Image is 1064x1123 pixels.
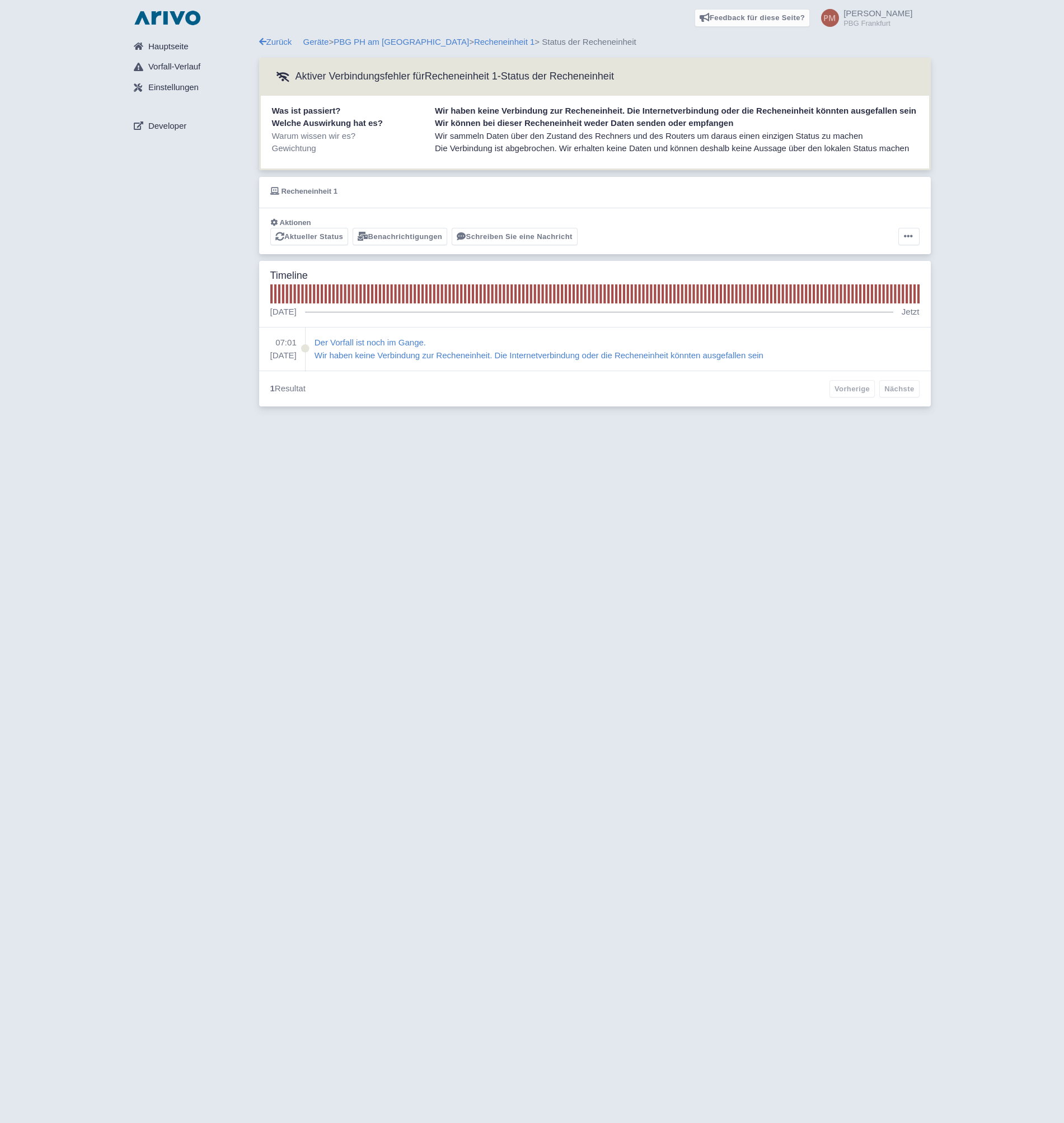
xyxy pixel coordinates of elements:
[843,20,912,27] small: PBG Frankfurt
[270,336,297,349] p: 07:01
[902,306,920,319] p: Jetzt
[270,382,306,395] span: Resultat
[353,228,447,245] a: Benachrichtigungen
[432,142,921,155] div: Die Verbindung ist abgebrochen. Wir erhalten keine Daten und können deshalb keine Aussage über de...
[432,130,921,143] div: Wir sammeln Daten über den Zustand des Rechners und des Routers um daraus einen einzigen Status z...
[270,383,275,393] b: 1
[452,228,578,245] a: Schreiben Sie eine Nachricht
[259,37,292,46] a: Zurück
[125,36,259,57] a: Hauptseite
[270,349,297,362] p: [DATE]
[259,36,931,49] div: > > > Status der Recheneinheit
[269,117,432,130] div: Welche Auswirkung hat es?
[148,40,189,53] span: Hauptseite
[148,120,186,133] span: Developer
[125,57,259,78] a: Vorfall-Verlauf
[148,81,199,94] span: Einstellungen
[270,306,297,319] p: [DATE]
[270,67,614,87] h3: Aktiver Verbindungsfehler für -
[269,105,432,118] div: Was ist passiert?
[814,9,912,27] a: [PERSON_NAME] PBG Frankfurt
[432,117,921,130] div: Wir können bei dieser Recheneinheit weder Daten senden oder empfangen
[501,70,614,81] span: Status der Recheneinheit
[270,228,349,245] a: Aktueller Status
[315,336,763,349] div: Der Vorfall ist noch im Gange.
[132,9,203,27] img: logo
[425,70,498,81] span: Recheneinheit 1
[148,60,200,73] span: Vorfall-Verlauf
[282,187,338,195] span: Recheneinheit 1
[270,270,308,282] h3: Timeline
[695,9,810,27] a: Feedback für diese Seite?
[303,37,329,46] a: Geräte
[843,8,912,18] span: [PERSON_NAME]
[315,349,763,362] p: Wir haben keine Verbindung zur Recheneinheit. Die Internetverbindung oder die Recheneinheit könnt...
[315,336,920,362] a: Der Vorfall ist noch im Gange. Wir haben keine Verbindung zur Recheneinheit. Die Internetverbindu...
[474,37,535,46] a: Recheneinheit 1
[269,130,432,143] div: Warum wissen wir es?
[125,115,259,137] a: Developer
[125,77,259,99] a: Einstellungen
[269,142,432,155] div: Gewichtung
[334,37,469,46] a: PBG PH am [GEOGRAPHIC_DATA]
[280,218,311,227] span: Aktionen
[432,105,921,118] div: Wir haben keine Verbindung zur Recheneinheit. Die Internetverbindung oder die Recheneinheit könnt...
